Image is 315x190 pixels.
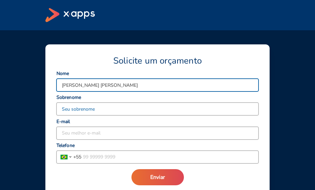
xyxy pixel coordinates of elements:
[81,151,259,163] input: 99 99999 9999
[56,79,259,91] input: Seu nome
[150,174,165,181] span: Enviar
[113,55,202,67] span: Solicite um orçamento
[73,153,81,160] span: + 55
[56,127,259,140] input: Seu melhor e-mail
[56,103,259,115] input: Seu sobrenome
[131,169,184,185] button: Enviar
